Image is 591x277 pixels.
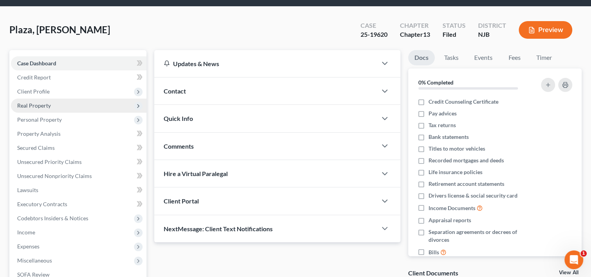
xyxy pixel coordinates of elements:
[400,30,430,39] div: Chapter
[564,250,583,269] iframe: Intercom live chat
[17,187,38,193] span: Lawsuits
[502,50,527,65] a: Fees
[164,59,368,68] div: Updates & News
[429,110,457,117] span: Pay advices
[164,170,228,177] span: Hire a Virtual Paralegal
[361,30,387,39] div: 25-19620
[11,197,146,211] a: Executory Contracts
[164,197,199,205] span: Client Portal
[468,50,499,65] a: Events
[11,169,146,183] a: Unsecured Nonpriority Claims
[559,270,579,275] a: View All
[429,204,475,212] span: Income Documents
[429,121,456,129] span: Tax returns
[11,183,146,197] a: Lawsuits
[429,228,532,244] span: Separation agreements or decrees of divorces
[408,269,458,277] div: Client Documents
[519,21,572,39] button: Preview
[17,201,67,207] span: Executory Contracts
[443,30,466,39] div: Filed
[438,50,465,65] a: Tasks
[164,225,273,232] span: NextMessage: Client Text Notifications
[429,156,504,164] span: Recorded mortgages and deeds
[17,88,50,95] span: Client Profile
[361,21,387,30] div: Case
[17,130,61,137] span: Property Analysis
[429,98,498,106] span: Credit Counseling Certificate
[429,216,471,224] span: Appraisal reports
[9,24,110,35] span: Plaza, [PERSON_NAME]
[478,21,506,30] div: District
[429,145,485,153] span: Titles to motor vehicles
[11,141,146,155] a: Secured Claims
[429,133,469,141] span: Bank statements
[11,155,146,169] a: Unsecured Priority Claims
[443,21,466,30] div: Status
[17,60,56,67] span: Case Dashboard
[429,192,518,200] span: Drivers license & social security card
[164,142,194,150] span: Comments
[17,257,52,264] span: Miscellaneous
[11,127,146,141] a: Property Analysis
[17,173,92,179] span: Unsecured Nonpriority Claims
[17,144,55,151] span: Secured Claims
[11,56,146,70] a: Case Dashboard
[164,115,193,122] span: Quick Info
[408,50,435,65] a: Docs
[17,229,35,236] span: Income
[17,243,39,250] span: Expenses
[164,87,186,95] span: Contact
[429,168,482,176] span: Life insurance policies
[418,79,454,86] strong: 0% Completed
[17,215,88,221] span: Codebtors Insiders & Notices
[429,248,439,256] span: Bills
[478,30,506,39] div: NJB
[17,74,51,81] span: Credit Report
[17,116,62,123] span: Personal Property
[17,102,51,109] span: Real Property
[429,180,504,188] span: Retirement account statements
[17,158,82,165] span: Unsecured Priority Claims
[530,50,558,65] a: Timer
[11,70,146,85] a: Credit Report
[400,21,430,30] div: Chapter
[423,31,430,38] span: 13
[580,250,587,257] span: 1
